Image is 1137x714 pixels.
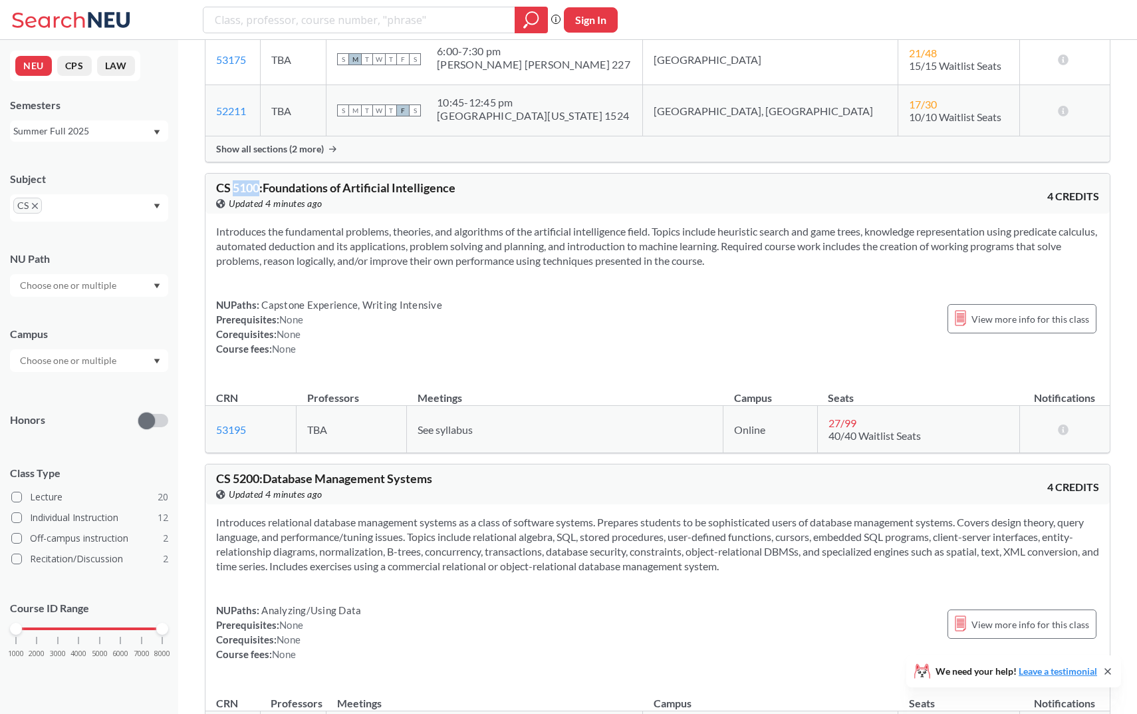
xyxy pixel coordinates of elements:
th: Notifications [1019,377,1110,406]
span: 4 CREDITS [1047,189,1099,204]
th: Meetings [407,377,723,406]
span: 12 [158,510,168,525]
span: W [373,53,385,65]
svg: Dropdown arrow [154,283,160,289]
span: 4 CREDITS [1047,480,1099,494]
span: View more info for this class [971,311,1089,327]
span: W [373,104,385,116]
span: View more info for this class [971,616,1089,633]
span: 6000 [112,650,128,657]
svg: X to remove pill [32,203,38,209]
th: Campus [723,377,817,406]
div: 10:45 - 12:45 pm [437,96,629,109]
th: Seats [817,377,1019,406]
input: Choose one or multiple [13,353,125,369]
span: We need your help! [936,667,1097,676]
span: S [409,104,421,116]
button: CPS [57,56,92,76]
span: None [277,633,301,645]
a: 53175 [216,53,246,66]
span: S [409,53,421,65]
span: 4000 [70,650,86,657]
div: Semesters [10,98,168,112]
span: T [361,53,373,65]
div: Summer Full 2025 [13,124,152,138]
input: Class, professor, course number, "phrase" [213,9,505,31]
button: LAW [97,56,135,76]
section: Introduces the fundamental problems, theories, and algorithms of the artificial intelligence fiel... [216,224,1099,268]
span: F [397,104,409,116]
th: Seats [898,683,1019,711]
span: Class Type [10,466,168,480]
span: None [279,619,303,631]
div: Subject [10,172,168,186]
span: CSX to remove pill [13,198,42,214]
span: Show all sections (2 more) [216,143,324,155]
svg: magnifying glass [523,11,539,29]
div: NU Path [10,252,168,266]
td: TBA [260,85,326,136]
span: 8000 [154,650,170,657]
th: Campus [643,683,898,711]
label: Recitation/Discussion [11,550,168,568]
th: Professors [260,683,326,711]
span: 7000 [134,650,150,657]
div: 6:00 - 7:30 pm [437,45,630,58]
span: 5000 [92,650,108,657]
span: See syllabus [418,423,473,436]
span: 27 / 99 [828,417,856,429]
span: Updated 4 minutes ago [229,487,322,502]
span: 20 [158,490,168,504]
svg: Dropdown arrow [154,359,160,364]
span: T [385,53,397,65]
span: T [385,104,397,116]
span: 1000 [8,650,24,657]
th: Meetings [326,683,643,711]
button: NEU [15,56,52,76]
label: Individual Instruction [11,509,168,526]
section: Introduces relational database management systems as a class of software systems. Prepares studen... [216,515,1099,574]
span: CS 5200 : Database Management Systems [216,471,432,486]
span: None [279,313,303,325]
th: Notifications [1019,683,1110,711]
span: 10/10 Waitlist Seats [909,110,1001,123]
span: M [349,53,361,65]
span: S [337,104,349,116]
span: M [349,104,361,116]
label: Off-campus instruction [11,530,168,547]
p: Honors [10,413,45,428]
div: Campus [10,327,168,341]
span: 17 / 30 [909,98,937,110]
span: F [397,53,409,65]
span: CS 5100 : Foundations of Artificial Intelligence [216,180,455,195]
svg: Dropdown arrow [154,204,160,209]
td: TBA [260,34,326,85]
svg: Dropdown arrow [154,130,160,135]
label: Lecture [11,488,168,506]
span: None [272,648,296,660]
span: 21 / 48 [909,47,937,59]
div: CRN [216,696,238,711]
span: Analyzing/Using Data [259,604,361,616]
div: Show all sections (2 more) [205,136,1110,162]
div: Summer Full 2025Dropdown arrow [10,120,168,142]
div: CRN [216,391,238,405]
span: None [277,328,301,340]
span: Capstone Experience, Writing Intensive [259,299,442,311]
span: None [272,343,296,355]
span: Updated 4 minutes ago [229,196,322,211]
td: [GEOGRAPHIC_DATA], [GEOGRAPHIC_DATA] [643,85,898,136]
div: NUPaths: Prerequisites: Corequisites: Course fees: [216,297,442,356]
span: 2 [163,552,168,566]
div: [PERSON_NAME] [PERSON_NAME] 227 [437,58,630,71]
div: Dropdown arrow [10,349,168,372]
div: [GEOGRAPHIC_DATA][US_STATE] 1524 [437,109,629,122]
div: CSX to remove pillDropdown arrow [10,194,168,222]
span: T [361,104,373,116]
span: 15/15 Waitlist Seats [909,59,1001,72]
div: magnifying glass [515,7,548,33]
a: Leave a testimonial [1019,665,1097,677]
th: Professors [297,377,407,406]
input: Choose one or multiple [13,277,125,293]
td: [GEOGRAPHIC_DATA] [643,34,898,85]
